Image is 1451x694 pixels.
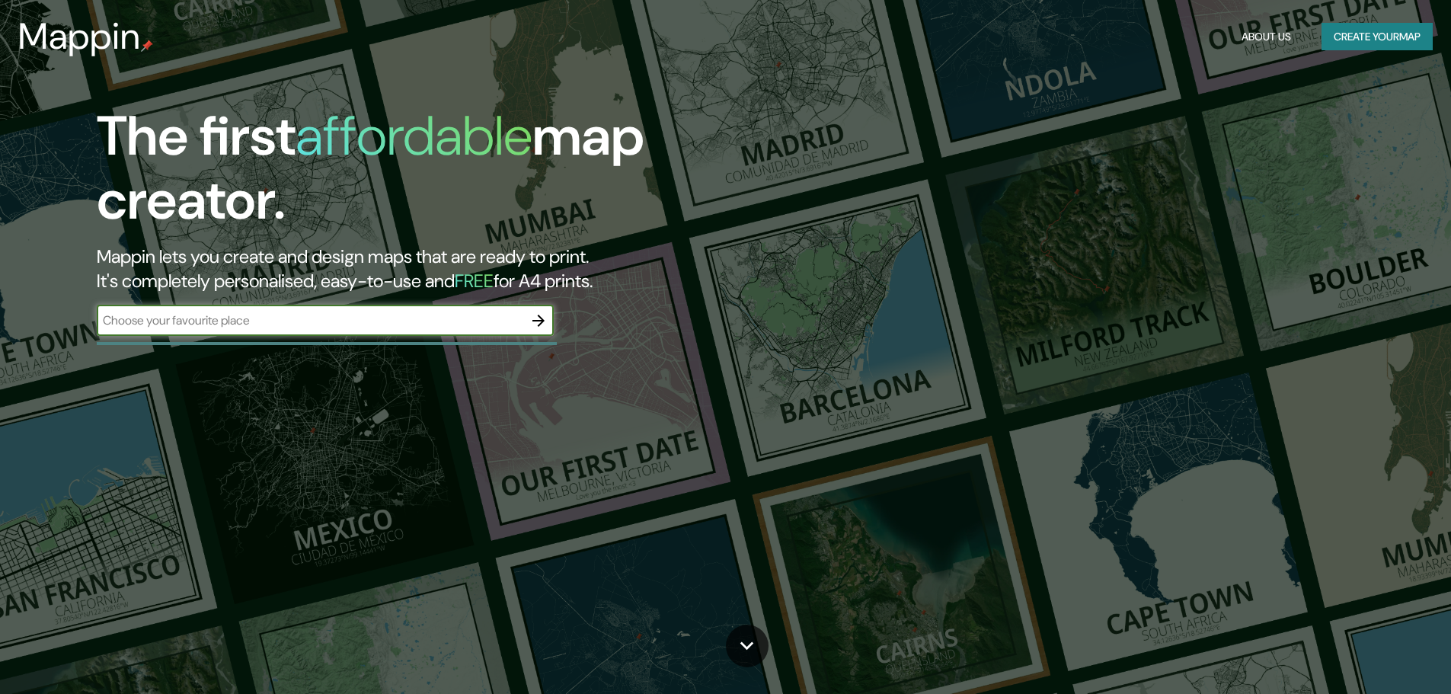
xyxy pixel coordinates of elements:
[455,269,494,293] h5: FREE
[1235,23,1297,51] button: About Us
[18,15,141,58] h3: Mappin
[296,101,532,171] h1: affordable
[97,245,823,293] h2: Mappin lets you create and design maps that are ready to print. It's completely personalised, eas...
[97,104,823,245] h1: The first map creator.
[141,40,153,52] img: mappin-pin
[1322,23,1433,51] button: Create yourmap
[97,312,523,329] input: Choose your favourite place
